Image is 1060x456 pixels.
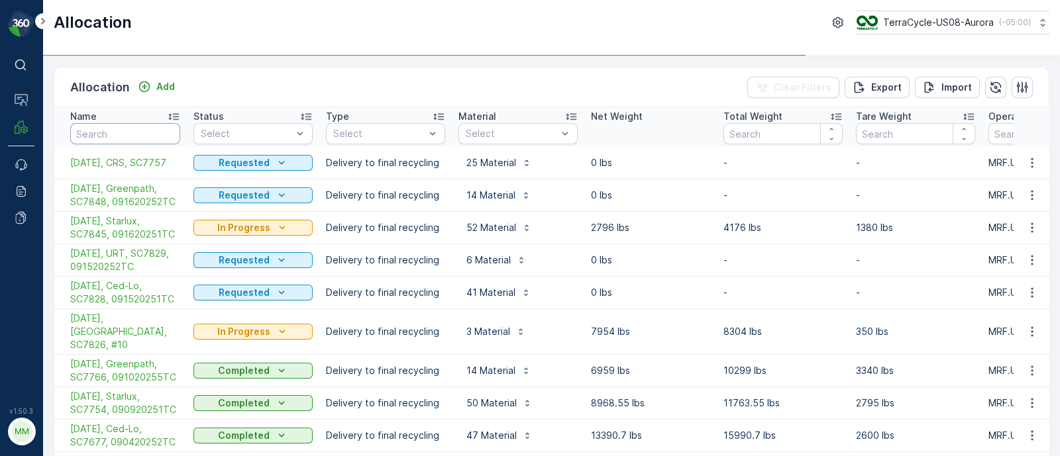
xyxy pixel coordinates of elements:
p: 14 Material [466,189,515,202]
p: - [723,156,843,169]
p: Add [156,80,175,93]
p: 50 Material [466,396,517,410]
span: [DATE], CRS, SC7757 [70,156,180,169]
p: Delivery to final recycling [326,286,445,299]
p: Delivery to final recycling [326,253,445,267]
p: 7954 lbs [591,325,710,338]
a: 09/19/25, Greenpath, SC7848, 091620252TC [70,182,180,208]
input: Search [856,123,975,144]
p: 41 Material [466,286,515,299]
span: [DATE], Starlux, SC7845, 091620251TC [70,214,180,241]
a: 09/19/25, CRS, SC7757 [70,156,180,169]
p: Total Weight [723,110,782,123]
p: - [856,253,975,267]
p: - [856,156,975,169]
p: 0 lbs [591,189,710,202]
p: Name [70,110,97,123]
a: 09/11/25, Greenpath, SC7766, 091020255TC [70,357,180,384]
p: - [856,189,975,202]
button: Requested [193,187,313,203]
button: 3 Material [458,321,534,342]
a: 09/19/25, Ced-Lo, SC7828, 091520251TC [70,279,180,306]
button: Add [132,79,180,95]
p: 52 Material [466,221,516,234]
p: Net Weight [591,110,643,123]
p: Clear Filters [774,81,831,94]
button: 25 Material [458,152,540,173]
p: 14 Material [466,364,515,377]
p: Delivery to final recycling [326,364,445,377]
button: Export [845,77,910,98]
img: image_ci7OI47.png [857,15,878,30]
button: 52 Material [458,217,540,238]
button: 50 Material [458,392,541,414]
span: [DATE], Starlux, SC7754, 090920251TC [70,390,180,416]
button: Completed [193,363,313,379]
p: Delivery to final recycling [326,156,445,169]
p: In Progress [217,325,270,338]
span: [DATE], [GEOGRAPHIC_DATA], SC7826, #10 [70,312,180,351]
a: 09/22/25, URT, SC7829, 091520252TC [70,247,180,273]
p: 1380 lbs [856,221,975,234]
img: logo [8,11,34,37]
button: 41 Material [458,282,539,303]
p: 6 Material [466,253,511,267]
p: Delivery to final recycling [326,189,445,202]
p: 8304 lbs [723,325,843,338]
div: MM [11,421,32,442]
span: [DATE], Ced-Lo, SC7677, 090420252TC [70,422,180,449]
p: Delivery to final recycling [326,325,445,338]
p: 11763.55 lbs [723,396,843,410]
input: Search [70,123,180,144]
p: Delivery to final recycling [326,221,445,234]
p: 2795 lbs [856,396,975,410]
p: Type [326,110,349,123]
p: Import [941,81,972,94]
p: Completed [218,396,270,410]
p: 8968.55 lbs [591,396,710,410]
p: Select [333,127,425,140]
p: 0 lbs [591,286,710,299]
p: - [856,286,975,299]
p: TerraCycle-US08-Aurora [883,16,994,29]
p: - [723,189,843,202]
button: MM [8,418,34,445]
p: Status [193,110,224,123]
p: Requested [219,286,270,299]
p: Completed [218,364,270,377]
p: - [723,253,843,267]
button: Requested [193,155,313,171]
p: 4176 lbs [723,221,843,234]
p: ( -05:00 ) [999,17,1031,28]
button: 14 Material [458,360,539,381]
button: In Progress [193,324,313,340]
span: [DATE], URT, SC7829, 091520252TC [70,247,180,273]
button: Completed [193,395,313,411]
p: 2600 lbs [856,429,975,442]
p: 0 lbs [591,253,710,267]
span: [DATE], Ced-Lo, SC7828, 091520251TC [70,279,180,306]
button: 6 Material [458,250,535,271]
p: Delivery to final recycling [326,396,445,410]
button: Completed [193,428,313,443]
p: Select [466,127,557,140]
p: Requested [219,253,270,267]
a: 09/15/25, Mid America, SC7826, #10 [70,312,180,351]
span: v 1.50.3 [8,407,34,415]
button: Requested [193,252,313,268]
p: Tare Weight [856,110,912,123]
button: In Progress [193,220,313,236]
a: 09/18/25, Starlux, SC7845, 091620251TC [70,214,180,241]
a: 09/10/25, Starlux, SC7754, 090920251TC [70,390,180,416]
p: 0 lbs [591,156,710,169]
button: TerraCycle-US08-Aurora(-05:00) [857,11,1049,34]
span: [DATE], Greenpath, SC7848, 091620252TC [70,182,180,208]
p: - [723,286,843,299]
p: Requested [219,156,270,169]
p: In Progress [217,221,270,234]
p: 2796 lbs [591,221,710,234]
p: Delivery to final recycling [326,429,445,442]
button: Clear Filters [747,77,839,98]
input: Search [723,123,843,144]
button: 14 Material [458,185,539,206]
